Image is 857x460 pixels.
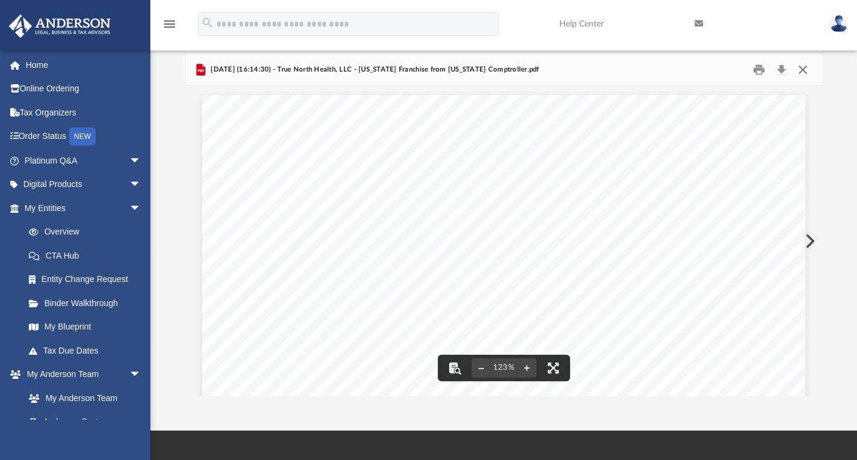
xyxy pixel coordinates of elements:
a: Online Ordering [8,77,159,101]
div: File preview [186,86,822,396]
button: Toggle findbar [441,355,468,381]
span: arrow_drop_down [129,196,153,221]
span: arrow_drop_down [129,149,153,173]
div: NEW [69,127,96,146]
button: Enter fullscreen [540,355,567,381]
a: My Anderson Teamarrow_drop_down [8,363,153,387]
img: User Pic [830,15,848,32]
button: Close [792,60,814,79]
a: Overview [17,220,159,244]
button: Zoom in [517,355,536,381]
a: Platinum Q&Aarrow_drop_down [8,149,159,173]
div: Document Viewer [186,86,822,396]
button: Print [747,60,771,79]
i: menu [162,17,177,31]
img: Anderson Advisors Platinum Portal [5,14,114,38]
span: [DATE] (16:14:30) - True North Health, LLC - [US_STATE] Franchise from [US_STATE] Comptroller.pdf [208,64,539,75]
a: My Anderson Team [17,386,147,410]
a: Entity Change Request [17,268,159,292]
div: Current zoom level [491,364,517,372]
a: Binder Walkthrough [17,291,159,315]
a: menu [162,23,177,31]
i: search [201,16,214,29]
span: arrow_drop_down [129,363,153,387]
div: Preview [186,54,822,396]
span: arrow_drop_down [129,173,153,197]
a: Digital Productsarrow_drop_down [8,173,159,197]
button: Zoom out [472,355,491,381]
a: Anderson System [17,410,153,434]
a: Order StatusNEW [8,124,159,149]
a: Tax Organizers [8,100,159,124]
button: Download [770,60,792,79]
a: CTA Hub [17,244,159,268]
a: Tax Due Dates [17,339,159,363]
a: My Entitiesarrow_drop_down [8,196,159,220]
button: Next File [796,224,822,258]
a: Home [8,53,159,77]
a: My Blueprint [17,315,153,339]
